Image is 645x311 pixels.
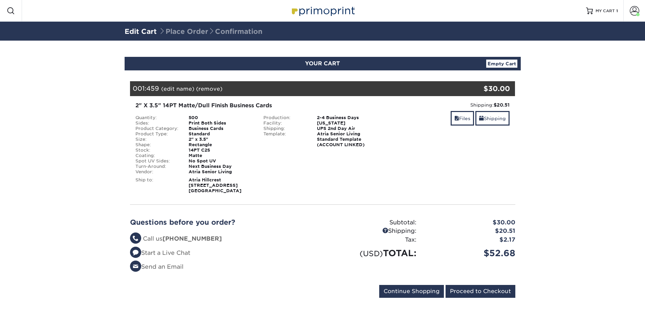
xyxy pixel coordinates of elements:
div: Turn-Around: [130,164,184,169]
div: 14PT C2S [184,148,258,153]
span: 1 [616,8,618,13]
div: Facility: [258,120,312,126]
strong: [PHONE_NUMBER] [163,235,222,242]
div: Coating: [130,153,184,158]
input: Continue Shopping [379,285,444,298]
span: shipping [479,116,484,121]
span: Place Order Confirmation [159,27,262,36]
div: TOTAL: [323,247,422,260]
div: $2.17 [422,236,520,244]
div: Template: [258,131,312,148]
span: YOUR CART [305,60,340,67]
strong: Atria Hillcrest [STREET_ADDRESS] [GEOGRAPHIC_DATA] [189,177,241,193]
a: Shipping [475,111,510,126]
span: 459 [146,85,159,92]
div: Product Type: [130,131,184,137]
div: 001: [130,81,451,96]
a: (edit name) [161,86,194,92]
div: Rectangle [184,142,258,148]
div: Next Business Day [184,164,258,169]
div: Subtotal: [323,218,422,227]
div: Product Category: [130,126,184,131]
div: Atria Senior Living Standard Template (ACCOUNT LINKED) [312,131,387,148]
strong: $20.51 [494,102,510,108]
div: Spot UV Sides: [130,158,184,164]
div: Tax: [323,236,422,244]
div: $30.00 [422,218,520,227]
div: No Spot UV [184,158,258,164]
div: $20.51 [422,227,520,236]
a: Empty Cart [486,60,517,68]
div: Shape: [130,142,184,148]
div: Standard [184,131,258,137]
div: Atria Senior Living [184,169,258,175]
div: 2" X 3.5" 14PT Matte/Dull Finish Business Cards [135,102,382,110]
div: Ship to: [130,177,184,194]
div: 2" x 3.5" [184,137,258,142]
div: UPS 2nd Day Air [312,126,387,131]
div: Business Cards [184,126,258,131]
h2: Questions before you order? [130,218,318,226]
div: Shipping: [258,126,312,131]
div: $30.00 [451,84,510,94]
span: MY CART [596,8,615,14]
div: $52.68 [422,247,520,260]
div: Stock: [130,148,184,153]
a: Start a Live Chat [130,249,190,256]
div: Shipping: [323,227,422,236]
div: 500 [184,115,258,120]
img: Primoprint [289,3,357,18]
a: Files [451,111,474,126]
div: Shipping: [392,102,510,108]
span: files [454,116,459,121]
div: Vendor: [130,169,184,175]
div: Sides: [130,120,184,126]
div: Production: [258,115,312,120]
li: Call us [130,235,318,243]
div: [US_STATE] [312,120,387,126]
div: Matte [184,153,258,158]
a: Edit Cart [125,27,157,36]
a: (remove) [196,86,222,92]
div: 2-4 Business Days [312,115,387,120]
a: Send an Email [130,263,184,270]
input: Proceed to Checkout [446,285,515,298]
div: Print Both Sides [184,120,258,126]
div: Size: [130,137,184,142]
small: (USD) [360,249,383,258]
div: Quantity: [130,115,184,120]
